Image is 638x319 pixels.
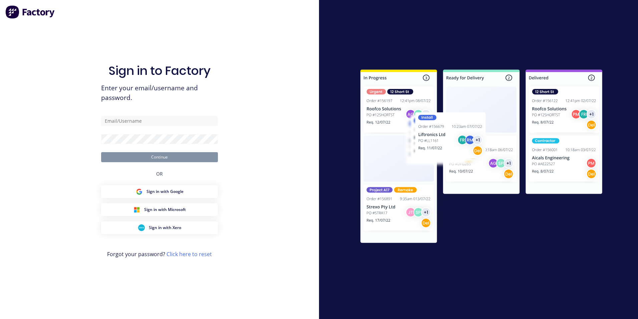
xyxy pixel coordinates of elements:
button: Continue [101,152,218,162]
span: Forgot your password? [107,250,212,258]
span: Sign in with Google [146,189,184,195]
img: Google Sign in [136,188,142,195]
a: Click here to reset [167,250,212,258]
button: Microsoft Sign inSign in with Microsoft [101,203,218,216]
span: Enter your email/username and password. [101,83,218,103]
input: Email/Username [101,116,218,126]
img: Factory [5,5,55,19]
img: Xero Sign in [138,224,145,231]
img: Sign in [346,56,617,259]
span: Sign in with Xero [149,225,181,231]
img: Microsoft Sign in [133,206,140,213]
button: Google Sign inSign in with Google [101,185,218,198]
div: OR [156,162,163,185]
span: Sign in with Microsoft [144,207,186,213]
button: Xero Sign inSign in with Xero [101,221,218,234]
h1: Sign in to Factory [108,64,211,78]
